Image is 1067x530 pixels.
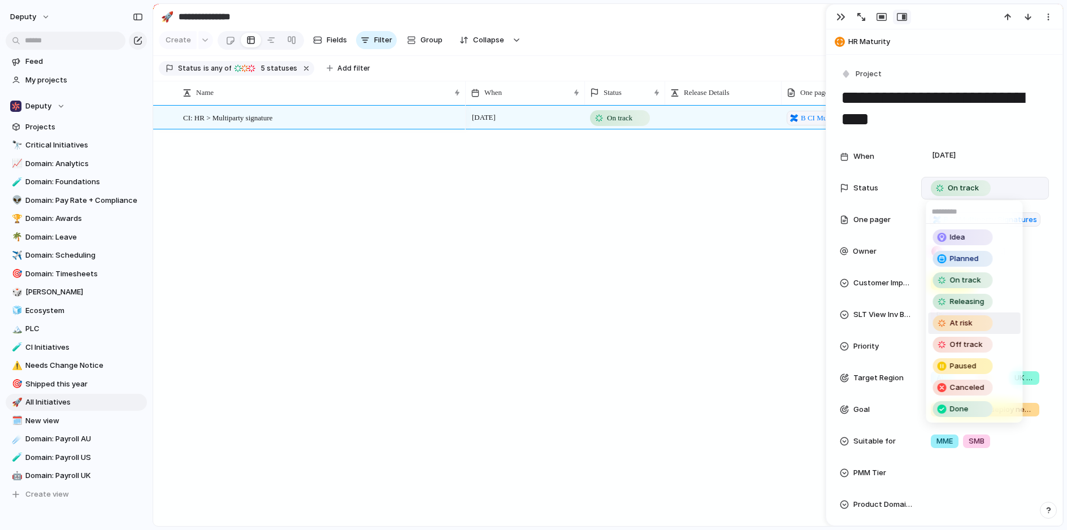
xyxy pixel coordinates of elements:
span: Planned [950,253,979,264]
span: Releasing [950,296,984,307]
span: Paused [950,360,977,372]
span: Canceled [950,382,984,393]
span: On track [950,275,981,286]
span: Off track [950,339,983,350]
span: Idea [950,232,965,243]
span: Done [950,403,969,415]
span: At risk [950,318,973,329]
